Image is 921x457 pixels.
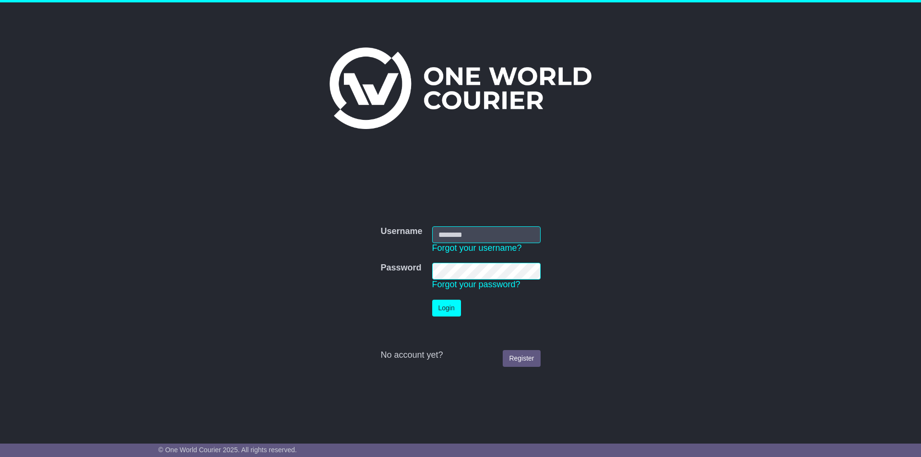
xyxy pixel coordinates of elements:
label: Username [380,226,422,237]
div: No account yet? [380,350,540,361]
button: Login [432,300,461,316]
a: Forgot your password? [432,280,520,289]
a: Register [503,350,540,367]
img: One World [330,47,591,129]
label: Password [380,263,421,273]
a: Forgot your username? [432,243,522,253]
span: © One World Courier 2025. All rights reserved. [158,446,297,454]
